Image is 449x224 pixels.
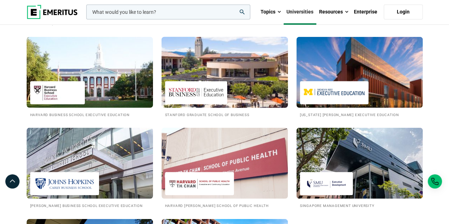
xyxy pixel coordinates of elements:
[27,37,153,108] img: Universities We Work With
[384,5,423,20] a: Login
[161,128,288,208] a: Universities We Work With Harvard T.H. Chan School of Public Health Harvard [PERSON_NAME] School ...
[30,202,149,208] h2: [PERSON_NAME] Business School Executive Education
[296,128,423,208] a: Universities We Work With Singapore Management University Singapore Management University
[27,128,153,208] a: Universities We Work With Johns Hopkins Carey Business School Executive Education [PERSON_NAME] B...
[303,85,365,101] img: Michigan Ross Executive Education
[296,128,423,199] img: Universities We Work With
[300,111,419,118] h2: [US_STATE] [PERSON_NAME] Executive Education
[161,37,288,118] a: Universities We Work With Stanford Graduate School of Business Stanford Graduate School of Business
[86,5,250,20] input: woocommerce-product-search-field-0
[165,111,284,118] h2: Stanford Graduate School of Business
[161,128,288,199] img: Universities We Work With
[34,85,81,101] img: Harvard Business School Executive Education
[296,37,423,118] a: Universities We Work With Michigan Ross Executive Education [US_STATE] [PERSON_NAME] Executive Ed...
[155,33,294,111] img: Universities We Work With
[300,202,419,208] h2: Singapore Management University
[165,202,284,208] h2: Harvard [PERSON_NAME] School of Public Health
[296,37,423,108] img: Universities We Work With
[303,176,350,192] img: Singapore Management University
[34,176,95,192] img: Johns Hopkins Carey Business School Executive Education
[169,176,230,192] img: Harvard T.H. Chan School of Public Health
[169,85,224,101] img: Stanford Graduate School of Business
[30,111,149,118] h2: Harvard Business School Executive Education
[27,37,153,118] a: Universities We Work With Harvard Business School Executive Education Harvard Business School Exe...
[27,128,153,199] img: Universities We Work With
